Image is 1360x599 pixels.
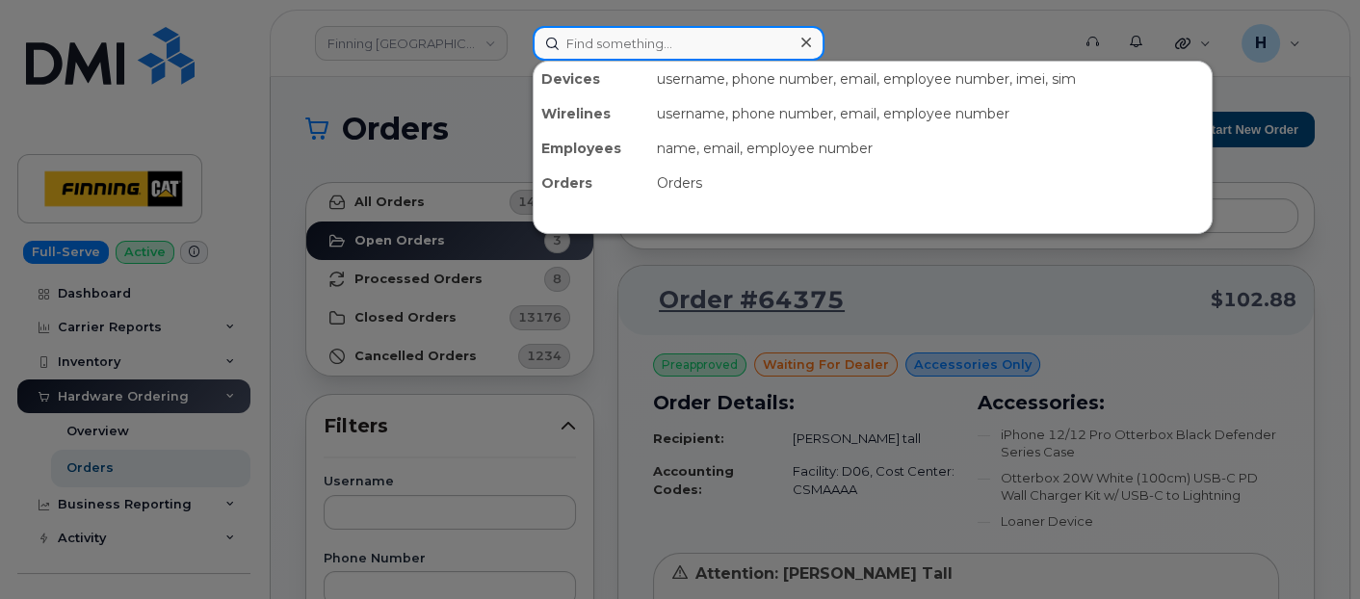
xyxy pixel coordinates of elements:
[534,131,649,166] div: Employees
[649,96,1212,131] div: username, phone number, email, employee number
[534,96,649,131] div: Wirelines
[534,62,649,96] div: Devices
[534,166,649,200] div: Orders
[649,166,1212,200] div: Orders
[649,131,1212,166] div: name, email, employee number
[649,62,1212,96] div: username, phone number, email, employee number, imei, sim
